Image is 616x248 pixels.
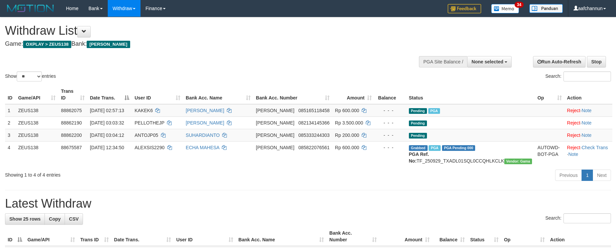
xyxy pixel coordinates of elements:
span: Copy 082134145366 to clipboard [298,120,330,126]
td: ZEUS138 [15,116,58,129]
td: · [564,104,612,117]
span: [PERSON_NAME] [256,145,294,150]
span: Copy 085333244303 to clipboard [298,133,330,138]
span: [DATE] 12:34:50 [90,145,124,150]
a: Show 25 rows [5,213,45,225]
th: Game/API: activate to sort column ascending [25,227,78,246]
a: Stop [587,56,606,67]
b: PGA Ref. No: [409,152,429,164]
td: ZEUS138 [15,141,58,167]
a: Reject [567,133,581,138]
a: Note [582,108,592,113]
img: Feedback.jpg [448,4,481,13]
a: [PERSON_NAME] [186,108,224,113]
div: - - - [377,119,403,126]
span: 34 [515,2,524,8]
span: [PERSON_NAME] [256,108,294,113]
span: ALEXSIS2290 [135,145,165,150]
th: Bank Acc. Number: activate to sort column ascending [253,85,332,104]
th: User ID: activate to sort column ascending [174,227,236,246]
span: Grabbed [409,145,428,151]
span: [DATE] 02:57:13 [90,108,124,113]
td: 1 [5,104,15,117]
span: Marked by aafpengsreynich [429,145,440,151]
td: · [564,129,612,141]
span: Rp 200.000 [335,133,359,138]
button: None selected [467,56,512,67]
a: ECHA MAHESA [186,145,219,150]
span: [PERSON_NAME] [87,41,130,48]
input: Search: [563,213,611,223]
th: ID [5,85,15,104]
span: [PERSON_NAME] [256,120,294,126]
td: ZEUS138 [15,104,58,117]
th: Bank Acc. Number: activate to sort column ascending [327,227,379,246]
td: ZEUS138 [15,129,58,141]
span: KAKEK6 [135,108,153,113]
span: Marked by aaftrukkakada [428,108,440,114]
th: Action [564,85,612,104]
span: Rp 600.000 [335,108,359,113]
label: Search: [545,71,611,81]
th: Bank Acc. Name: activate to sort column ascending [183,85,253,104]
img: MOTION_logo.png [5,3,56,13]
span: Pending [409,120,427,126]
th: Status [406,85,535,104]
td: · [564,116,612,129]
th: Op: activate to sort column ascending [501,227,547,246]
a: Note [568,152,578,157]
input: Search: [563,71,611,81]
th: Op: activate to sort column ascending [535,85,564,104]
span: Copy 085165118458 to clipboard [298,108,330,113]
th: Status: activate to sort column ascending [467,227,501,246]
a: Note [582,120,592,126]
th: Amount: activate to sort column ascending [379,227,432,246]
span: 88675587 [61,145,82,150]
td: 2 [5,116,15,129]
th: ID: activate to sort column descending [5,227,25,246]
span: 88862200 [61,133,82,138]
th: Game/API: activate to sort column ascending [15,85,58,104]
td: AUTOWD-BOT-PGA [535,141,564,167]
span: Show 25 rows [9,216,40,222]
a: Next [593,170,611,181]
img: panduan.png [529,4,563,13]
div: Showing 1 to 4 of 4 entries [5,169,252,178]
th: Amount: activate to sort column ascending [332,85,374,104]
span: Pending [409,108,427,114]
span: Copy 085822076561 to clipboard [298,145,330,150]
div: - - - [377,132,403,139]
span: OXPLAY > ZEUS138 [23,41,71,48]
a: Run Auto-Refresh [533,56,586,67]
a: 1 [582,170,593,181]
th: Trans ID: activate to sort column ascending [78,227,111,246]
a: Reject [567,108,581,113]
label: Search: [545,213,611,223]
a: SUHARDIANTO [186,133,220,138]
a: [PERSON_NAME] [186,120,224,126]
span: [PERSON_NAME] [256,133,294,138]
span: 88862190 [61,120,82,126]
span: [DATE] 03:03:32 [90,120,124,126]
div: - - - [377,107,403,114]
span: Pending [409,133,427,139]
a: Reject [567,120,581,126]
select: Showentries [17,71,42,81]
a: Reject [567,145,581,150]
td: 4 [5,141,15,167]
a: CSV [65,213,83,225]
th: Balance [374,85,406,104]
span: Copy [49,216,61,222]
div: - - - [377,144,403,151]
h1: Withdraw List [5,24,404,37]
th: Trans ID: activate to sort column ascending [58,85,87,104]
span: None selected [471,59,503,64]
a: Check Trans [582,145,608,150]
span: 88862075 [61,108,82,113]
a: Note [582,133,592,138]
th: Balance: activate to sort column ascending [432,227,467,246]
span: Rp 600.000 [335,145,359,150]
a: Copy [45,213,65,225]
td: TF_250929_TXADL01SQL0CCQHLKCLK [406,141,535,167]
td: · · [564,141,612,167]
